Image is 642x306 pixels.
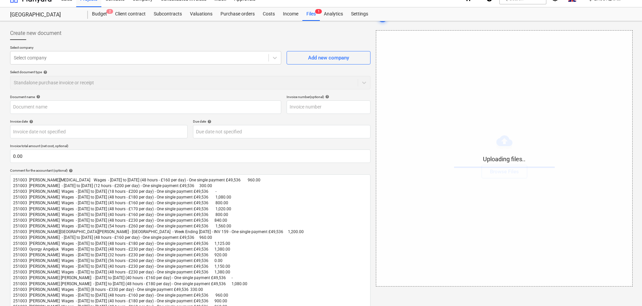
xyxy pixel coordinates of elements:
[42,70,47,74] span: help
[10,95,281,99] div: Document name
[10,70,371,74] div: Select document type
[13,287,203,292] span: 251003 [PERSON_NAME] Wages - [DATE] (8 hours - £330 per day) - One single payment £49,536 330.00
[10,125,188,138] input: Invoice date not specified
[10,11,80,18] div: [GEOGRAPHIC_DATA]
[88,7,111,21] div: Budget
[320,7,347,21] a: Analytics
[13,235,212,240] span: 251003 [PERSON_NAME] - [DATE] to [DATE] (48 hours - £160 per day) - One single payment £49,536 96...
[13,293,228,298] span: 251003 [PERSON_NAME] Wages - [DATE] to [DATE] (48 hours - £160 per day) - One single payment £49,...
[302,7,320,21] div: Files
[10,149,371,163] input: Invoice total amount (net cost, optional)
[88,7,111,21] a: Budget2
[216,7,259,21] a: Purchase orders
[13,247,230,252] span: 251003 Gyorgy Angeljuk Wages - [DATE] to [DATE] (48 hours - £230 per day) - One single payment £4...
[302,7,320,21] a: Files1
[206,120,211,124] span: help
[376,30,633,287] div: Uploading files..Browse Files
[13,224,231,228] span: 251003 [PERSON_NAME] Wages - [DATE] to [DATE] (54 hours - £260 per day) - One single payment £49,...
[454,155,555,163] p: Uploading files..
[10,119,188,124] div: Invoice date
[13,281,247,286] span: 251003 [PERSON_NAME] [PERSON_NAME] - [DATE] to [DATE] (48 hours - £180 per day) - One single paym...
[111,7,150,21] a: Client contract
[150,7,186,21] a: Subcontracts
[13,241,230,246] span: 251003 [PERSON_NAME] Wages - [DATE] to [DATE] (48 hours - £180 per day) - One single payment £49,...
[13,201,228,205] span: 251003 [PERSON_NAME] Wages - [DATE] to [DATE] (45 hours - £160 per day) - One single payment £49,...
[67,169,73,173] span: help
[10,168,371,173] div: Comment for the accountant (optional)
[13,178,260,182] span: 251003 [PERSON_NAME][MEDICAL_DATA] Wages - [DATE] to [DATE] (48 hours - £160 per day) - One singl...
[13,299,227,303] span: 251003 [PERSON_NAME] Wages - [DATE] to [DATE] (40 hours - £180 per day) - One single payment £49,...
[10,45,281,51] p: Select company
[13,253,227,257] span: 251003 [PERSON_NAME] Wages - [DATE] to [DATE] (32 hours - £230 per day) - One single payment £49,...
[315,9,322,14] span: 1
[186,7,216,21] a: Valuations
[13,195,231,200] span: 251003 [PERSON_NAME] Wages - [DATE] to [DATE] (48 hours - £180 per day) - One single payment £49,...
[13,275,233,280] span: 251003 [PERSON_NAME] [PERSON_NAME] - [DATE] to [DATE] (40 hours - £160 per day) - One single paym...
[13,258,223,263] span: 251003 [PERSON_NAME] Wages - [DATE] to [DATE] (56 hours - £260 per day) - One single payment £49,...
[279,7,302,21] a: Income
[13,270,230,274] span: 251003 [PERSON_NAME] Wages - [DATE] to [DATE] (48 hours - £230 per day) - One single payment £49,...
[13,207,231,211] span: 251003 [PERSON_NAME] Wages - [DATE] to [DATE] (48 hours - £170 per day) - One single payment £49,...
[193,125,371,138] input: Due date not specified
[13,218,227,223] span: 251003 [PERSON_NAME] Wages - [DATE] to [DATE] (48 hours - £230 per day) - One single payment £49,...
[13,229,304,234] span: 251003 [PERSON_NAME][GEOGRAPHIC_DATA][PERSON_NAME] - [GEOGRAPHIC_DATA] - Week Ending [DATE] - INV...
[608,274,642,306] iframe: Chat Widget
[193,119,371,124] div: Due date
[35,95,40,99] span: help
[10,29,61,37] span: Create new document
[259,7,279,21] a: Costs
[106,9,113,14] span: 2
[347,7,372,21] a: Settings
[308,53,349,62] div: Add new company
[13,183,212,188] span: 251003 [PERSON_NAME] - [DATE] to [DATE] (12 hours - £200 per day) - One single payment £49,536 30...
[287,51,371,64] button: Add new company
[324,95,329,99] span: help
[13,212,228,217] span: 251003 [PERSON_NAME] Wages - [DATE] to [DATE] (40 hours - £160 per day) - One single payment £49,...
[287,95,371,99] div: Invoice number (optional)
[287,100,371,114] input: Invoice number
[10,144,371,149] p: Invoice total amount (net cost, optional)
[10,100,281,114] input: Document name
[13,189,216,194] span: 251003 [PERSON_NAME] Wages - [DATE] to [DATE] (18 hours - £200 per day) - One single payment £49,...
[28,120,33,124] span: help
[13,264,230,269] span: 251003 [PERSON_NAME] Wages - [DATE] to [DATE] (40 hours - £230 per day) - One single payment £49,...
